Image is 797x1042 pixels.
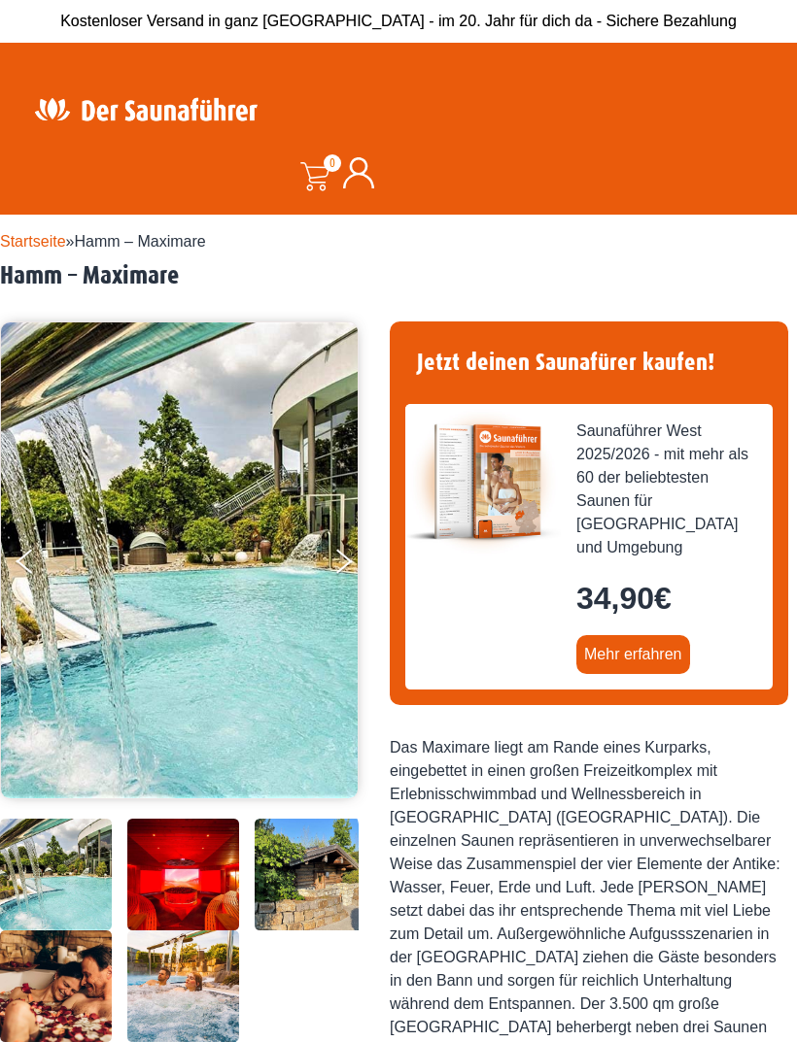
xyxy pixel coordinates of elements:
[654,581,672,616] span: €
[60,13,737,29] span: Kostenloser Versand in ganz [GEOGRAPHIC_DATA] - im 20. Jahr für dich da - Sichere Bezahlung
[576,420,757,559] span: Saunaführer West 2025/2026 - mit mehr als 60 der beliebtesten Saunen für [GEOGRAPHIC_DATA] und Um...
[324,154,341,172] span: 0
[405,337,773,388] h4: Jetzt deinen Saunafürer kaufen!
[576,635,690,674] a: Mehr erfahren
[75,233,206,250] span: Hamm – Maximare
[17,541,65,589] button: Previous
[405,404,561,559] img: der-saunafuehrer-2025-west.jpg
[332,541,381,589] button: Next
[576,581,672,616] bdi: 34,90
